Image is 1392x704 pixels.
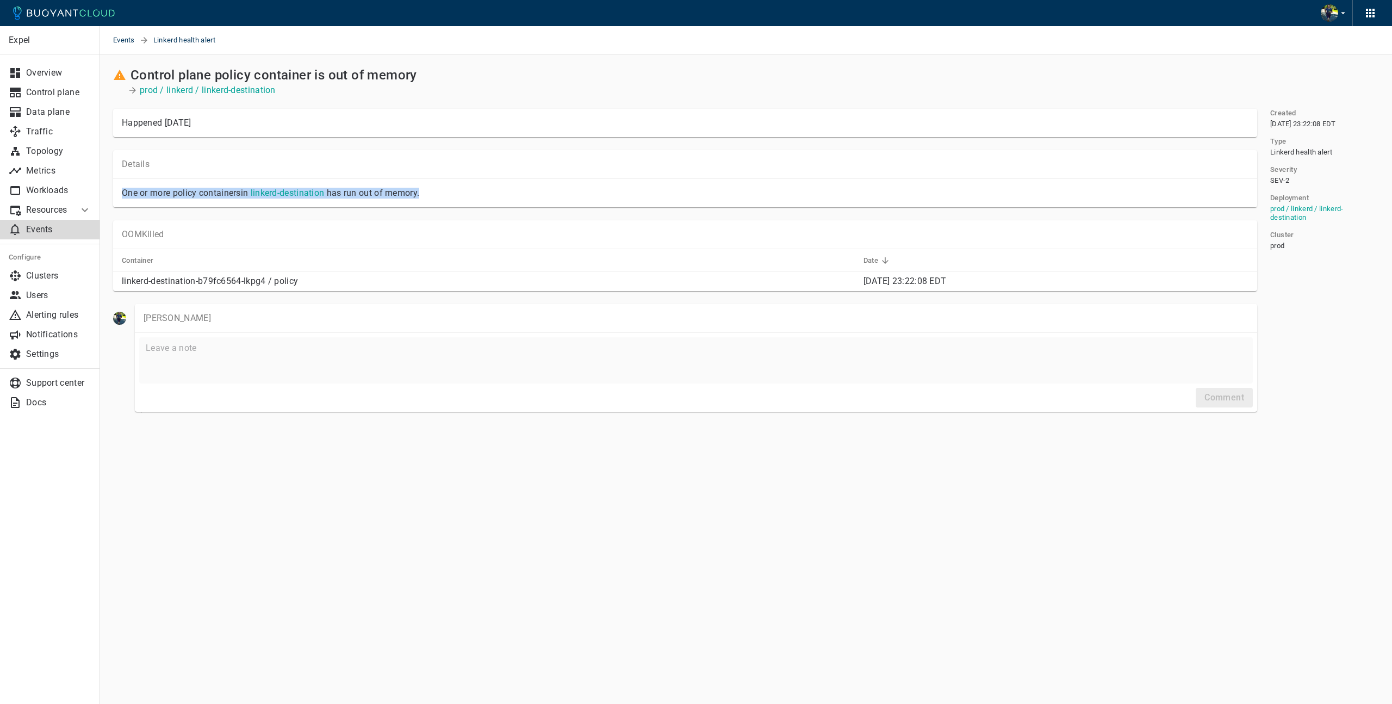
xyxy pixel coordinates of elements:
p: Workloads [26,185,91,196]
a: Events [113,26,139,54]
div: Happened [122,118,191,128]
img: bjorn.stange@expel.io [113,312,126,325]
p: Details [122,159,1248,170]
span: [DATE] 23:22:08 EDT [1270,120,1336,128]
p: Control plane [26,87,91,98]
h5: Container [122,256,154,265]
h5: Severity [1270,165,1297,174]
span: Date [863,256,893,265]
p: Overview [26,67,91,78]
p: Alerting rules [26,310,91,320]
span: SEV-2 [1270,176,1290,185]
p: One or more policy containers in has run out of memory. [122,188,1248,199]
a: prod / linkerd / linkerd-destination [1270,205,1344,221]
h5: Created [1270,109,1296,118]
span: Linkerd health alert [153,26,228,54]
p: Notifications [26,329,91,340]
span: Container [122,256,168,265]
span: Tue, 26 Aug 2025 03:22:08 UTC [863,276,947,286]
a: prod / linkerd / linkerd-destination [140,85,276,96]
p: Users [26,290,91,301]
p: Topology [26,146,91,157]
span: Linkerd health alert [1270,148,1332,157]
p: Support center [26,378,91,388]
h5: Type [1270,137,1287,146]
p: Resources [26,205,70,215]
relative-time: [DATE] [165,118,191,128]
h5: Date [863,256,879,265]
p: OOMKilled [122,229,164,240]
h2: Control plane policy container is out of memory [130,67,417,83]
a: linkerd-destination [251,188,325,198]
p: Traffic [26,126,91,137]
img: Bjorn Stange [1321,4,1338,22]
p: Docs [26,397,91,408]
p: Clusters [26,270,91,281]
p: Events [26,224,91,235]
p: Metrics [26,165,91,176]
p: Data plane [26,107,91,118]
p: Settings [26,349,91,360]
h5: Deployment [1270,194,1309,202]
span: prod [1270,242,1284,250]
h5: Cluster [1270,231,1294,239]
p: Expel [9,35,91,46]
h5: Configure [9,253,91,262]
p: [PERSON_NAME] [144,313,1248,324]
p: linkerd-destination-b79fc6564-lkpg4 / policy [122,276,855,287]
